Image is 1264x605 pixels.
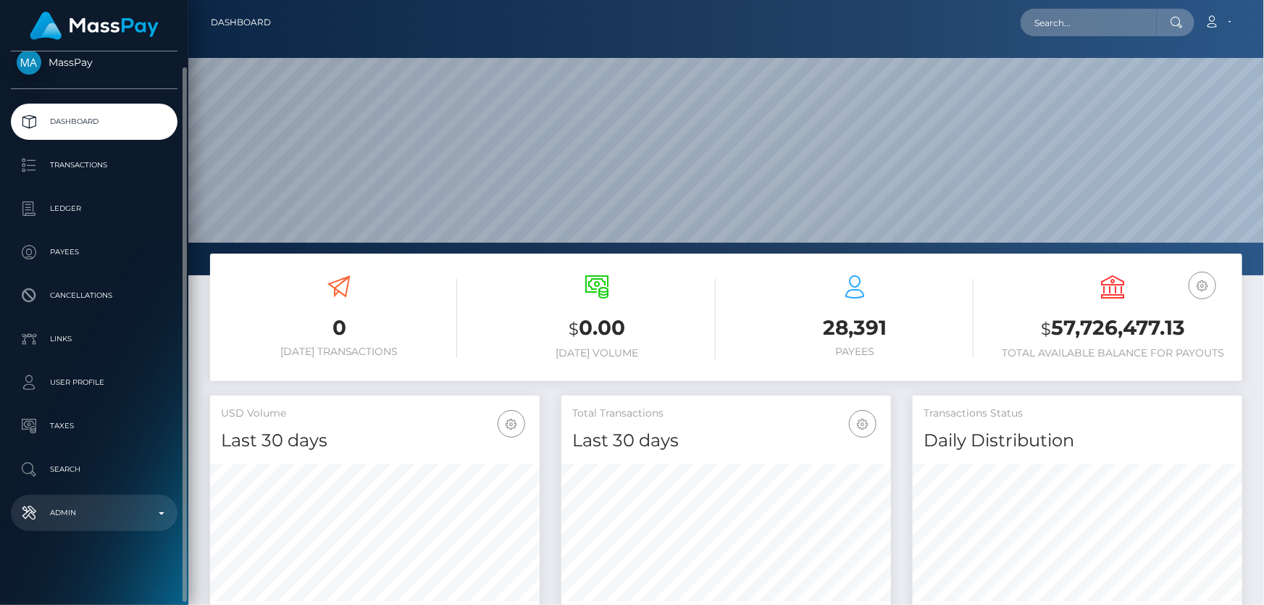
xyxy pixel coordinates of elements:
a: Links [11,321,177,357]
p: Admin [17,502,172,524]
p: Transactions [17,154,172,176]
p: Payees [17,241,172,263]
h5: Transactions Status [924,406,1231,421]
h4: Last 30 days [572,428,880,454]
a: Dashboard [11,104,177,140]
p: Ledger [17,198,172,220]
h3: 0.00 [479,314,715,343]
a: Transactions [11,147,177,183]
a: Payees [11,234,177,270]
h4: Daily Distribution [924,428,1231,454]
input: Search... [1021,9,1157,36]
h6: Payees [737,346,974,358]
h3: 28,391 [737,314,974,342]
a: Dashboard [211,7,271,38]
h6: [DATE] Volume [479,347,715,359]
p: Taxes [17,415,172,437]
p: Cancellations [17,285,172,306]
small: $ [1041,319,1051,339]
h6: Total Available Balance for Payouts [995,347,1231,359]
p: Links [17,328,172,350]
a: User Profile [11,364,177,401]
p: Dashboard [17,111,172,133]
small: $ [569,319,579,339]
span: MassPay [11,56,177,69]
a: Admin [11,495,177,531]
p: Search [17,459,172,480]
h4: Last 30 days [221,428,529,454]
h5: USD Volume [221,406,529,421]
a: Ledger [11,191,177,227]
a: Cancellations [11,278,177,314]
h5: Total Transactions [572,406,880,421]
h3: 57,726,477.13 [995,314,1231,343]
img: MassPay Logo [30,12,159,40]
a: Search [11,451,177,488]
h6: [DATE] Transactions [221,346,457,358]
h3: 0 [221,314,457,342]
p: User Profile [17,372,172,393]
a: Taxes [11,408,177,444]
